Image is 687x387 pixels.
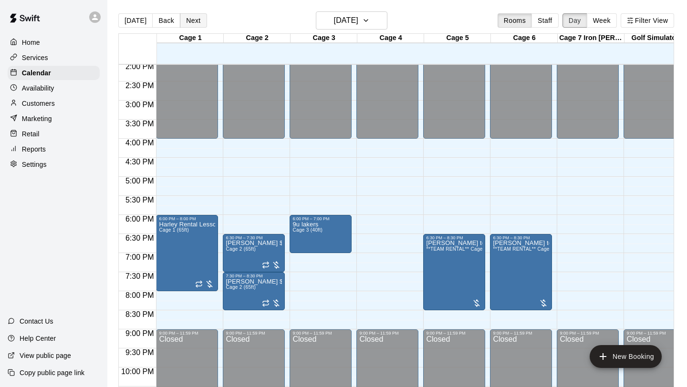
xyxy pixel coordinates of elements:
span: 2:30 PM [123,81,156,90]
p: Services [22,53,48,62]
span: 4:30 PM [123,158,156,166]
button: [DATE] [316,11,387,30]
button: [DATE] [118,13,153,28]
p: Help Center [20,334,56,343]
div: 9:00 PM – 11:59 PM [292,331,349,336]
span: 9:00 PM [123,329,156,337]
button: Next [180,13,207,28]
span: 8:30 PM [123,310,156,318]
span: 7:30 PM [123,272,156,280]
p: Marketing [22,114,52,123]
span: 4:00 PM [123,139,156,147]
div: 9:00 PM – 11:59 PM [226,331,282,336]
div: 6:30 PM – 8:30 PM [426,235,482,240]
p: Reports [22,144,46,154]
span: Recurring event [262,261,270,269]
p: Availability [22,83,54,93]
a: Customers [8,96,100,111]
div: Cage 1 [157,34,224,43]
div: 9:00 PM – 11:59 PM [159,331,215,336]
div: 7:30 PM – 8:30 PM: Kelly Lesson $20 due [223,272,285,310]
span: 9:30 PM [123,348,156,356]
p: Copy public page link [20,368,84,377]
div: 6:30 PM – 7:30 PM [226,235,282,240]
div: 7:30 PM – 8:30 PM [226,274,282,278]
p: Settings [22,160,47,169]
div: 6:00 PM – 8:00 PM: Harley Rental Lessons $20 due / $20 paid on Tuesday [156,215,218,291]
div: Cage 5 [424,34,491,43]
a: Settings [8,157,100,172]
span: **TEAM RENTAL** Cages 5 & 6 Double Cage Rentals (40ft) [493,246,629,252]
a: Home [8,35,100,50]
span: 7:00 PM [123,253,156,261]
span: 5:30 PM [123,196,156,204]
button: Rooms [498,13,532,28]
div: 9:00 PM – 11:59 PM [626,331,683,336]
span: Cage 3 (40ft) [292,227,323,233]
a: Services [8,51,100,65]
div: 6:00 PM – 7:00 PM: 9u lakers [290,215,352,253]
div: Cage 7 Iron [PERSON_NAME] [558,34,625,43]
p: Customers [22,99,55,108]
div: 6:30 PM – 8:30 PM: Leah team rental $ due [490,234,552,310]
span: 3:30 PM [123,120,156,128]
a: Availability [8,81,100,95]
span: **TEAM RENTAL** Cages 5 & 6 Double Cage Rentals (40ft) [426,246,562,252]
div: 9:00 PM – 11:59 PM [560,331,616,336]
div: 9:00 PM – 11:59 PM [359,331,416,336]
div: 6:30 PM – 7:30 PM: Kelly Lesson $20 due [223,234,285,272]
span: Cage 1 (65ft) [159,227,189,233]
a: Retail [8,127,100,141]
p: Contact Us [20,316,53,326]
a: Calendar [8,66,100,80]
span: 5:00 PM [123,177,156,185]
span: 6:00 PM [123,215,156,223]
button: add [590,345,662,368]
span: 3:00 PM [123,101,156,109]
div: Cage 2 [224,34,291,43]
div: 6:30 PM – 8:30 PM [493,235,549,240]
a: Marketing [8,112,100,126]
p: Calendar [22,68,51,78]
span: 6:30 PM [123,234,156,242]
div: Cage 6 [491,34,558,43]
a: Reports [8,142,100,156]
span: Recurring event [262,299,270,307]
div: 9:00 PM – 11:59 PM [493,331,549,336]
div: 9:00 PM – 11:59 PM [426,331,482,336]
span: Cage 2 (65ft) [226,285,256,290]
button: Staff [531,13,559,28]
div: Cage 4 [357,34,424,43]
div: 6:00 PM – 8:00 PM [159,216,215,221]
p: Retail [22,129,40,139]
button: Back [152,13,180,28]
div: Cage 3 [291,34,357,43]
span: 10:00 PM [119,367,156,376]
span: 2:00 PM [123,62,156,71]
h6: [DATE] [334,14,358,27]
p: View public page [20,351,71,360]
span: 8:00 PM [123,291,156,299]
button: Day [562,13,587,28]
span: Cage 2 (65ft) [226,246,256,252]
span: Recurring event [195,280,203,288]
div: 6:00 PM – 7:00 PM [292,216,349,221]
p: Home [22,38,40,47]
div: 6:30 PM – 8:30 PM: Leah team rental $ due [423,234,485,310]
button: Filter View [621,13,674,28]
button: Week [587,13,617,28]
